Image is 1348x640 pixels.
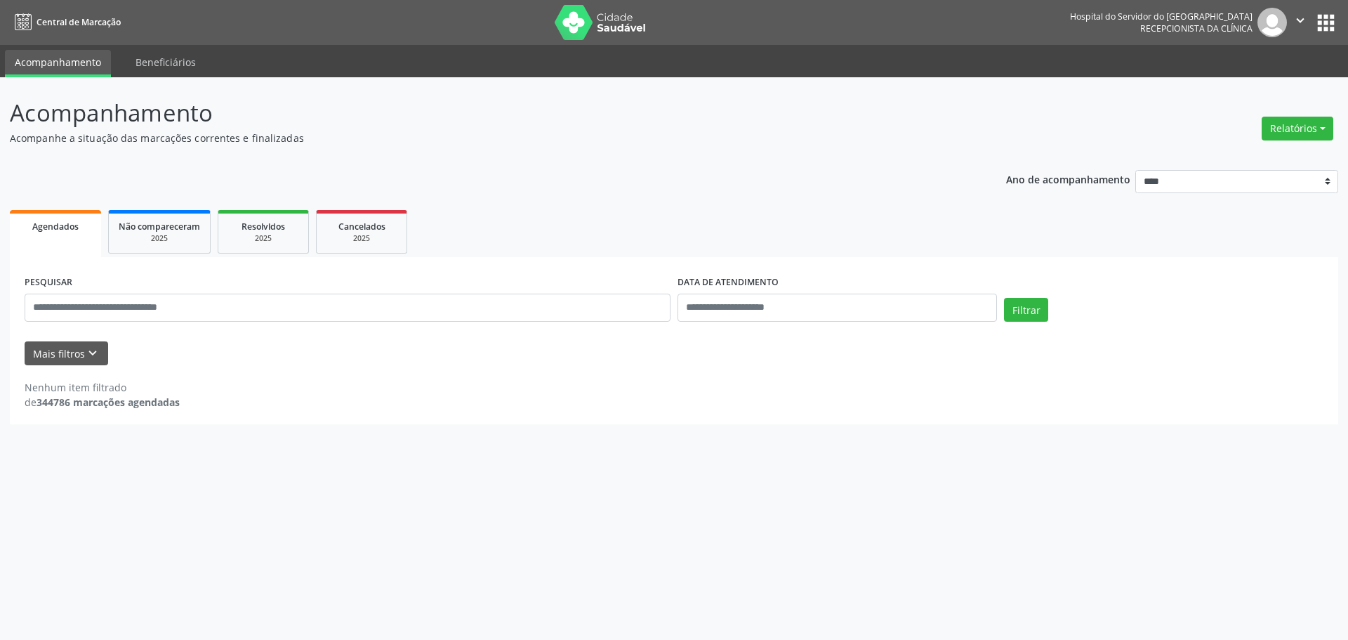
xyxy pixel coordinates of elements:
span: Central de Marcação [37,16,121,28]
img: img [1257,8,1287,37]
p: Acompanhe a situação das marcações correntes e finalizadas [10,131,939,145]
span: Cancelados [338,221,385,233]
span: Resolvidos [242,221,285,233]
button: Filtrar [1004,298,1048,322]
strong: 344786 marcações agendadas [37,396,180,409]
div: Hospital do Servidor do [GEOGRAPHIC_DATA] [1070,11,1253,22]
span: Agendados [32,221,79,233]
p: Acompanhamento [10,96,939,131]
a: Acompanhamento [5,50,111,77]
span: Não compareceram [119,221,200,233]
i:  [1293,13,1308,28]
div: Nenhum item filtrado [25,380,180,395]
div: de [25,395,180,410]
div: 2025 [326,233,397,244]
button: Mais filtroskeyboard_arrow_down [25,341,108,366]
div: 2025 [228,233,298,244]
button: apps [1314,11,1338,35]
label: PESQUISAR [25,272,72,294]
a: Central de Marcação [10,11,121,34]
p: Ano de acompanhamento [1006,170,1130,188]
button: Relatórios [1262,117,1333,141]
div: 2025 [119,233,200,244]
span: Recepcionista da clínica [1140,22,1253,34]
button:  [1287,8,1314,37]
i: keyboard_arrow_down [85,346,100,361]
a: Beneficiários [126,50,206,74]
label: DATA DE ATENDIMENTO [678,272,779,294]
